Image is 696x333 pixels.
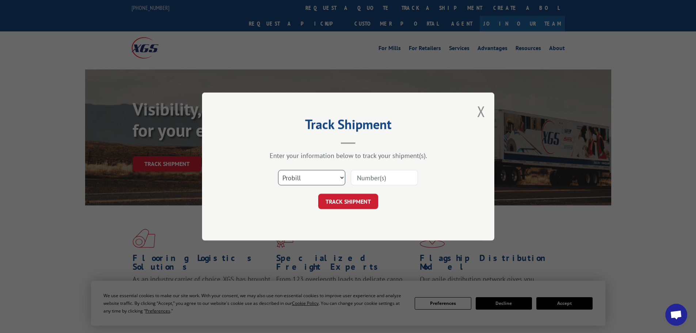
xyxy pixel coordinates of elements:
[239,151,458,160] div: Enter your information below to track your shipment(s).
[318,194,378,209] button: TRACK SHIPMENT
[665,304,687,326] div: Open chat
[351,170,418,185] input: Number(s)
[239,119,458,133] h2: Track Shipment
[477,102,485,121] button: Close modal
